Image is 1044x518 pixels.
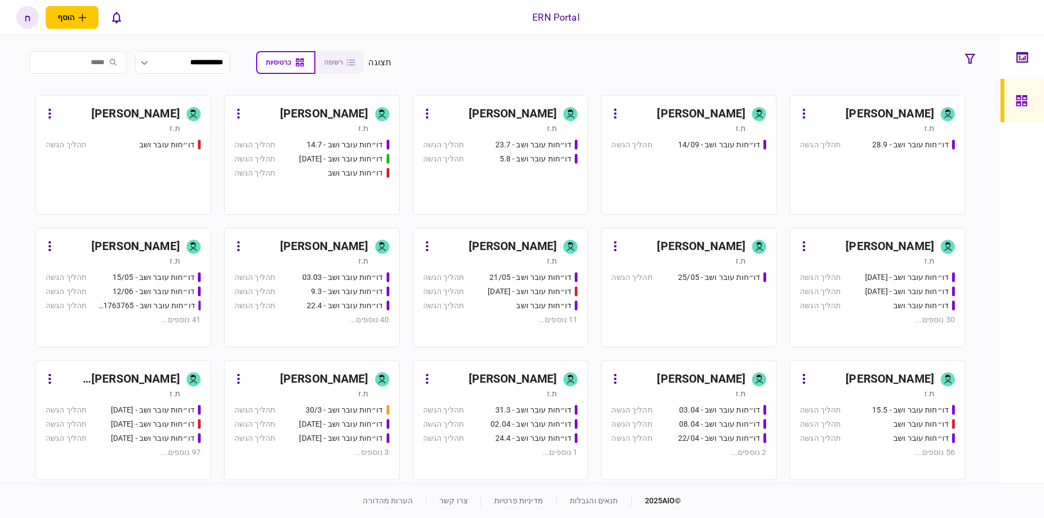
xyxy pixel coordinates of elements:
[111,404,195,416] div: דו״חות עובר ושב - 19/03/2025
[358,123,368,134] div: ת.ז
[315,51,364,74] button: רשימה
[423,419,464,430] div: תהליך הגשה
[16,6,39,29] button: ח
[358,255,368,266] div: ת.ז
[469,105,557,123] div: [PERSON_NAME]
[679,419,760,430] div: דו״חות עובר ושב - 08.04
[307,139,383,151] div: דו״חות עובר ושב - 14.7
[311,286,383,297] div: דו״חות עובר ושב - 9.3
[280,105,369,123] div: [PERSON_NAME]
[865,272,949,283] div: דו״חות עובר ושב - 25.06.25
[601,360,776,480] a: [PERSON_NAME]ת.זדו״חות עובר ושב - 03.04תהליך הגשהדו״חות עובר ושב - 08.04תהליך הגשהדו״חות עובר ושב...
[46,6,98,29] button: פתח תפריט להוספת לקוח
[363,496,413,505] a: הערות מהדורה
[46,286,86,297] div: תהליך הגשה
[256,51,315,74] button: כרטיסיות
[413,95,588,215] a: [PERSON_NAME]ת.זדו״חות עובר ושב - 23.7תהליך הגשהדו״חות עובר ושב - 5.8תהליך הגשה
[423,447,578,458] div: 1 נוספים ...
[872,139,949,151] div: דו״חות עובר ושב - 28.9
[224,360,400,480] a: [PERSON_NAME]ת.זדו״חות עובר ושב - 30/3תהליך הגשהדו״חות עובר ושב - 31.08.25תהליך הגשהדו״חות עובר ו...
[234,447,389,458] div: 3 נוספים ...
[500,153,572,165] div: דו״חות עובר ושב - 5.8
[368,56,391,69] div: תצוגה
[358,388,368,399] div: ת.ז
[46,139,86,151] div: תהליך הגשה
[611,404,652,416] div: תהליך הגשה
[469,371,557,388] div: [PERSON_NAME]
[35,360,211,480] a: [PERSON_NAME] [PERSON_NAME]ת.זדו״חות עובר ושב - 19/03/2025תהליך הגשהדו״חות עובר ושב - 19.3.25תהלי...
[299,153,383,165] div: דו״חות עובר ושב - 15.07.25
[224,95,400,215] a: [PERSON_NAME]ת.זדו״חות עובר ושב - 14.7תהליך הגשהדו״חות עובר ושב - 15.07.25תהליך הגשהדו״חות עובר ו...
[46,447,201,458] div: 97 נוספים ...
[495,139,572,151] div: דו״חות עובר ושב - 23.7
[170,123,179,134] div: ת.ז
[46,433,86,444] div: תהליך הגשה
[611,433,652,444] div: תהליך הגשה
[611,447,766,458] div: 2 נוספים ...
[170,388,179,399] div: ת.ז
[800,447,955,458] div: 56 נוספים ...
[490,419,571,430] div: דו״חות עובר ושב - 02.04
[423,404,464,416] div: תהליך הגשה
[111,433,195,444] div: דו״חות עובר ושב - 19.3.25
[234,404,275,416] div: תהליך הגשה
[790,228,965,347] a: [PERSON_NAME]ת.זדו״חות עובר ושב - 25.06.25תהליך הגשהדו״חות עובר ושב - 26.06.25תהליך הגשהדו״חות עו...
[800,314,955,326] div: 30 נוספים ...
[736,388,745,399] div: ת.ז
[532,10,579,24] div: ERN Portal
[35,228,211,347] a: [PERSON_NAME]ת.זדו״חות עובר ושב - 15/05תהליך הגשהדו״חות עובר ושב - 12/06תהליך הגשהדו״חות עובר ושב...
[488,286,571,297] div: דו״חות עובר ושב - 03/06/25
[800,286,841,297] div: תהליך הגשה
[678,272,760,283] div: דו״חות עובר ושב - 25/05
[328,167,383,179] div: דו״חות עובר ושב
[800,433,841,444] div: תהליך הגשה
[611,272,652,283] div: תהליך הגשה
[736,255,745,266] div: ת.ז
[846,238,934,255] div: [PERSON_NAME]
[302,272,383,283] div: דו״חות עובר ושב - 03.03
[800,300,841,311] div: תהליך הגשה
[234,153,275,165] div: תהליך הגשה
[678,433,760,444] div: דו״חות עובר ושב - 22/04
[97,300,195,311] div: דו״חות עובר ושב - 511763765 18/06
[631,495,681,507] div: © 2025 AIO
[113,286,195,297] div: דו״חות עובר ושב - 12/06
[547,388,557,399] div: ת.ז
[423,139,464,151] div: תהליך הגשה
[800,404,841,416] div: תהליך הגשה
[516,300,571,311] div: דו״חות עובר ושב
[601,95,776,215] a: [PERSON_NAME]ת.זדו״חות עובר ושב - 14/09תהליך הגשה
[800,139,841,151] div: תהליך הגשה
[423,300,464,311] div: תהליך הגשה
[495,433,572,444] div: דו״חות עובר ושב - 24.4
[601,228,776,347] a: [PERSON_NAME]ת.זדו״חות עובר ושב - 25/05תהליך הגשה
[280,238,369,255] div: [PERSON_NAME]
[495,404,572,416] div: דו״חות עובר ושב - 31.3
[170,255,179,266] div: ת.ז
[234,167,275,179] div: תהליך הגשה
[547,123,557,134] div: ת.ז
[611,139,652,151] div: תהליך הגשה
[423,153,464,165] div: תהליך הגשה
[91,105,180,123] div: [PERSON_NAME]
[800,419,841,430] div: תהליך הגשה
[234,139,275,151] div: תהליך הגשה
[846,105,934,123] div: [PERSON_NAME]
[657,105,745,123] div: [PERSON_NAME]
[679,404,760,416] div: דו״חות עובר ושב - 03.04
[280,371,369,388] div: [PERSON_NAME]
[423,286,464,297] div: תהליך הגשה
[489,272,571,283] div: דו״חות עובר ושב - 21/05
[113,272,195,283] div: דו״חות עובר ושב - 15/05
[306,404,383,416] div: דו״חות עובר ושב - 30/3
[299,433,383,444] div: דו״חות עובר ושב - 02/09/25
[423,433,464,444] div: תהליך הגשה
[58,371,180,388] div: [PERSON_NAME] [PERSON_NAME]
[846,371,934,388] div: [PERSON_NAME]
[91,238,180,255] div: [PERSON_NAME]
[469,238,557,255] div: [PERSON_NAME]
[423,272,464,283] div: תהליך הגשה
[299,419,383,430] div: דו״חות עובר ושב - 31.08.25
[547,255,557,266] div: ת.ז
